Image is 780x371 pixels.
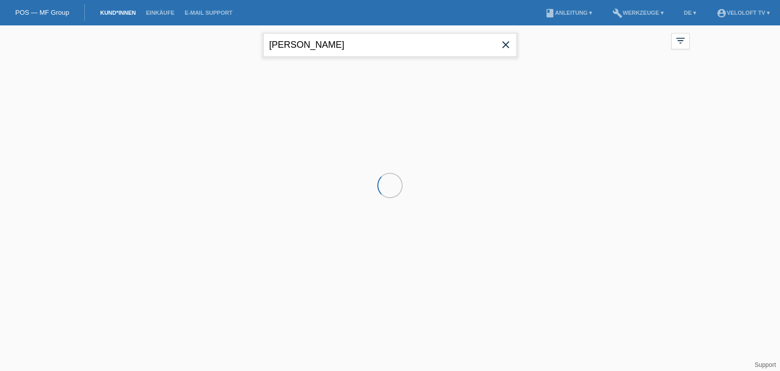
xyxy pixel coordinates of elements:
i: build [612,8,623,18]
i: filter_list [675,35,686,46]
a: account_circleVeloLoft TV ▾ [711,10,775,16]
i: book [545,8,555,18]
input: Suche... [263,33,517,57]
i: account_circle [717,8,727,18]
i: close [500,39,512,51]
a: POS — MF Group [15,9,69,16]
a: bookAnleitung ▾ [540,10,597,16]
a: E-Mail Support [180,10,238,16]
a: Kund*innen [95,10,141,16]
a: Support [755,361,776,368]
a: Einkäufe [141,10,179,16]
a: buildWerkzeuge ▾ [607,10,669,16]
a: DE ▾ [679,10,701,16]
